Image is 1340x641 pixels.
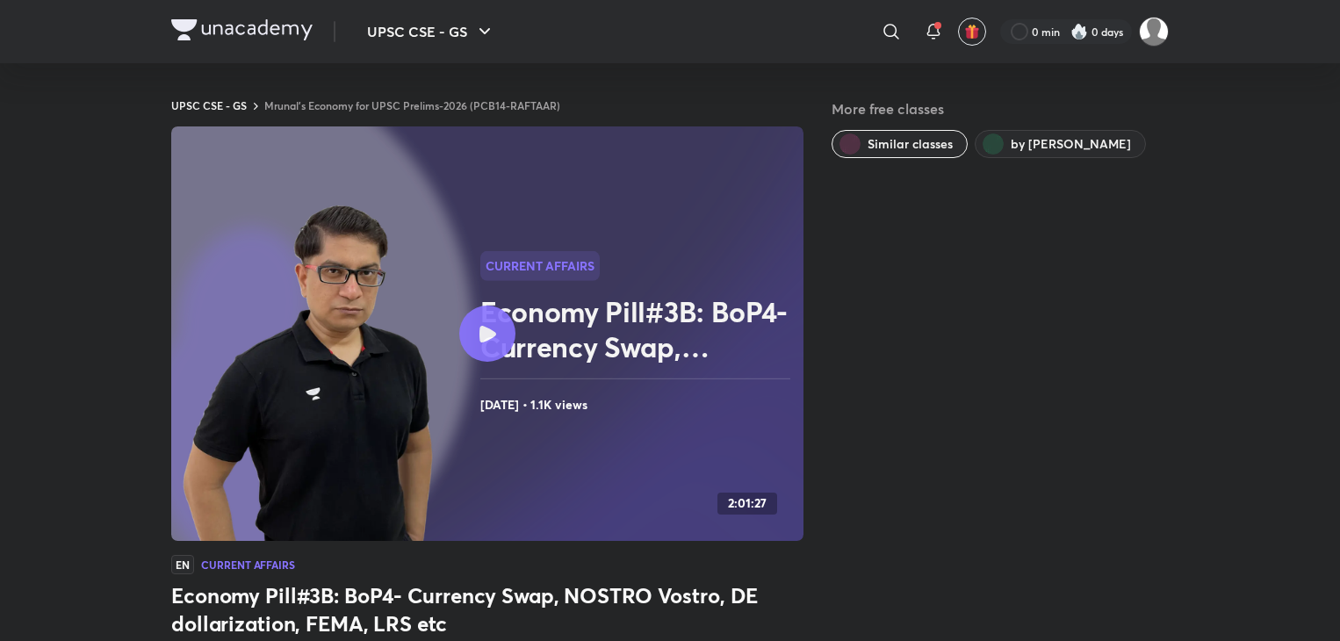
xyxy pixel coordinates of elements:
[480,294,796,364] h2: Economy Pill#3B: BoP4- Currency Swap, NOSTRO Vostro, DE dollarization, FEMA, LRS etc
[832,98,1169,119] h5: More free classes
[958,18,986,46] button: avatar
[832,130,968,158] button: Similar classes
[964,24,980,40] img: avatar
[480,393,796,416] h4: [DATE] • 1.1K views
[171,19,313,45] a: Company Logo
[1070,23,1088,40] img: streak
[357,14,506,49] button: UPSC CSE - GS
[975,130,1146,158] button: by Mrunal Patel
[171,555,194,574] span: EN
[264,98,560,112] a: Mrunal’s Economy for UPSC Prelims-2026 (PCB14-RAFTAAR)
[171,98,247,112] a: UPSC CSE - GS
[868,135,953,153] span: Similar classes
[201,559,295,570] h4: Current Affairs
[728,496,767,511] h4: 2:01:27
[1139,17,1169,47] img: SP
[1011,135,1131,153] span: by Mrunal Patel
[171,581,803,637] h3: Economy Pill#3B: BoP4- Currency Swap, NOSTRO Vostro, DE dollarization, FEMA, LRS etc
[171,19,313,40] img: Company Logo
